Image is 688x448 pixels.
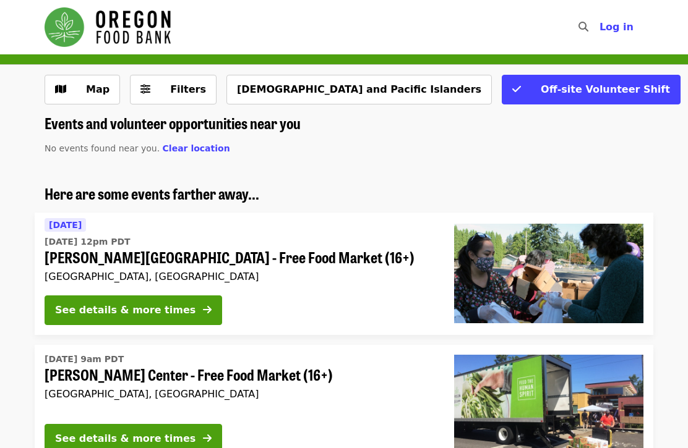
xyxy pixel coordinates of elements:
span: Filters [170,83,206,95]
button: See details & more times [45,295,222,325]
input: Search [596,12,606,42]
span: Clear location [163,143,230,153]
i: sliders-h icon [140,83,150,95]
a: See details for "Sitton Elementary - Free Food Market (16+)" [35,213,653,335]
span: No events found near you. [45,143,160,153]
span: [DATE] [49,220,82,230]
button: Clear location [163,142,230,155]
div: [GEOGRAPHIC_DATA], [GEOGRAPHIC_DATA] [45,388,434,400]
i: arrow-right icon [203,304,212,316]
time: [DATE] 12pm PDT [45,235,131,248]
time: [DATE] 9am PDT [45,353,124,366]
i: arrow-right icon [203,433,212,444]
img: Sitton Elementary - Free Food Market (16+) organized by Oregon Food Bank [454,224,643,323]
span: Log in [600,21,634,33]
div: See details & more times [55,303,196,318]
img: Oregon Food Bank - Home [45,7,171,47]
i: map icon [55,83,66,95]
div: [GEOGRAPHIC_DATA], [GEOGRAPHIC_DATA] [45,271,434,282]
i: check icon [512,83,521,95]
i: search icon [578,21,588,33]
div: See details & more times [55,431,196,446]
span: [PERSON_NAME] Center - Free Food Market (16+) [45,366,434,384]
span: Off-site Volunteer Shift [541,83,670,95]
button: Off-site Volunteer Shift [502,75,681,104]
button: Show map view [45,75,120,104]
button: [DEMOGRAPHIC_DATA] and Pacific Islanders [226,75,492,104]
button: Log in [590,15,643,40]
span: [PERSON_NAME][GEOGRAPHIC_DATA] - Free Food Market (16+) [45,248,434,266]
span: Here are some events farther away... [45,182,259,204]
button: Filters (0 selected) [130,75,217,104]
span: Events and volunteer opportunities near you [45,112,301,133]
span: Map [86,83,110,95]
